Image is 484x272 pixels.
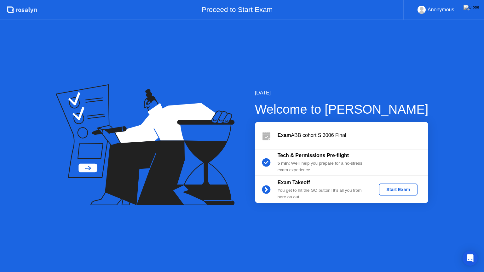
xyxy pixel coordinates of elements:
div: ABB cohort S 3006 Final [278,132,428,139]
div: Anonymous [428,6,454,14]
div: Open Intercom Messenger [463,251,478,266]
div: Welcome to [PERSON_NAME] [255,100,429,119]
b: Exam Takeoff [278,180,310,185]
img: Close [464,5,479,10]
b: Tech & Permissions Pre-flight [278,153,349,158]
b: Exam [278,133,291,138]
div: Start Exam [381,187,415,192]
div: You get to hit the GO button! It’s all you from here on out [278,187,368,200]
div: [DATE] [255,89,429,97]
b: 5 min [278,161,289,166]
div: : We’ll help you prepare for a no-stress exam experience [278,160,368,173]
button: Start Exam [379,184,418,195]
